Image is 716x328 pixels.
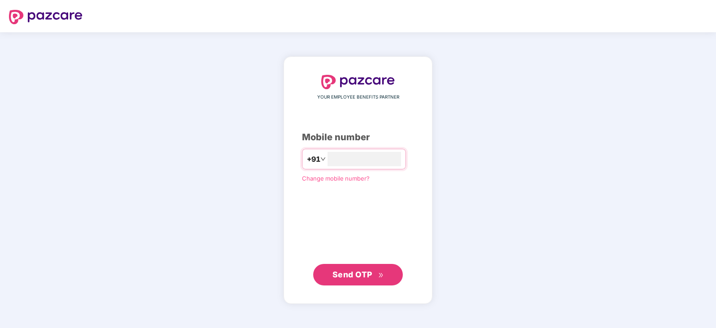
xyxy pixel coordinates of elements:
[307,154,320,165] span: +91
[378,272,384,278] span: double-right
[302,130,414,144] div: Mobile number
[320,156,326,162] span: down
[302,175,370,182] a: Change mobile number?
[317,94,399,101] span: YOUR EMPLOYEE BENEFITS PARTNER
[332,270,372,279] span: Send OTP
[313,264,403,285] button: Send OTPdouble-right
[321,75,395,89] img: logo
[9,10,82,24] img: logo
